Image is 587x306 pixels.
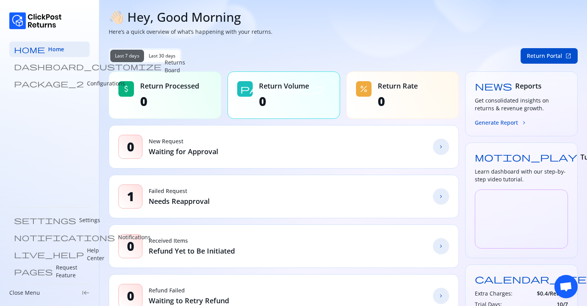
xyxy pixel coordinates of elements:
[259,81,309,90] span: Return Volume
[475,118,527,127] button: Generate Reportchevron_forward
[109,9,578,25] h1: 👋🏻 Hey, Good Morning
[149,147,218,156] p: Waiting for Approval
[9,289,40,297] p: Close Menu
[115,53,139,59] span: Last 7 days
[537,290,568,297] span: $ 0.4 /Return
[438,144,444,150] span: chevron_forward
[475,168,568,183] h3: Learn dashboard with our step-by-step video tutorial.
[165,59,185,74] p: Returns Board
[140,94,199,109] span: 0
[82,289,90,297] span: keyboard_tab_rtl
[554,275,578,298] div: Open chat
[565,53,571,59] span: open_in_new
[9,229,90,245] a: notifications Notifications
[515,81,542,90] span: Reports
[144,50,181,62] button: Last 30 days
[521,120,527,126] span: chevron_forward
[9,247,90,262] a: live_help Help Center
[438,193,444,200] span: chevron_forward
[475,190,568,249] iframe: YouTube video player
[433,288,449,304] a: chevron_forward
[14,45,45,53] span: home
[438,293,444,299] span: chevron_forward
[9,42,90,57] a: home Home
[149,187,210,195] p: Failed Request
[110,50,144,62] button: Last 7 days
[14,233,115,241] span: notifications
[433,139,449,155] a: chevron_forward
[433,238,449,254] a: chevron_forward
[9,264,90,279] a: pages Request Feature
[14,80,84,87] span: package_2
[9,59,90,74] a: dashboard_customize Returns Board
[475,152,577,162] span: motion_play
[87,247,104,262] p: Help Center
[149,296,229,305] p: Waiting to Retry Refund
[9,12,62,29] img: Logo
[14,63,162,70] span: dashboard_customize
[9,76,90,91] a: package_2 Configurations
[14,250,84,258] span: live_help
[149,246,235,256] p: Refund Yet to Be Initiated
[149,196,210,206] p: Needs Reapproval
[475,81,512,90] span: news
[433,188,449,205] a: chevron_forward
[56,264,85,279] p: Request Feature
[87,80,125,87] p: Configurations
[48,45,64,53] span: Home
[9,212,90,228] a: settings Settings
[140,81,199,90] span: Return Processed
[127,189,134,204] span: 1
[14,216,76,224] span: settings
[127,139,134,155] span: 0
[438,243,444,249] span: chevron_forward
[475,97,568,112] h3: Get consolidated insights on returns & revenue growth.
[378,81,418,90] span: Return Rate
[521,48,578,64] button: Return Portalopen_in_new
[359,84,368,94] span: percent
[149,137,218,145] p: New Request
[127,238,134,254] span: 0
[109,28,578,36] p: Here’s a quick overview of what’s happening with your returns.
[79,216,100,224] p: Settings
[118,233,151,241] p: Notifications
[475,290,512,297] h3: Extra Charges:
[14,268,53,275] span: pages
[149,287,229,294] p: Refund Failed
[149,237,235,245] p: Received Items
[9,289,90,297] div: Close Menukeyboard_tab_rtl
[122,84,131,94] span: attach_money
[127,288,134,304] span: 0
[378,94,418,109] span: 0
[149,53,176,59] span: Last 30 days
[240,84,324,94] span: package_2
[259,94,309,109] span: 0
